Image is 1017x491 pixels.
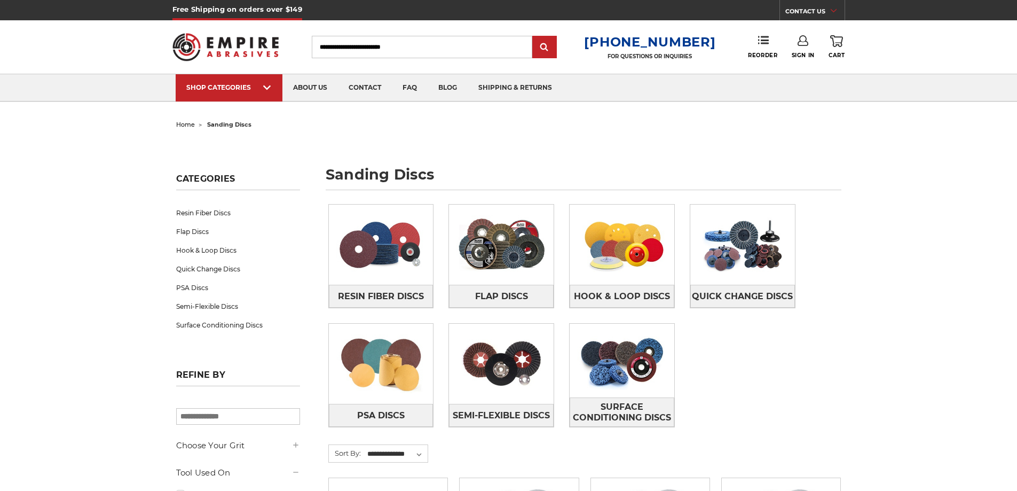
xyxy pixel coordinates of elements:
[453,407,550,425] span: Semi-Flexible Discs
[338,287,424,306] span: Resin Fiber Discs
[468,74,563,102] a: shipping & returns
[785,5,845,20] a: CONTACT US
[584,53,715,60] p: FOR QUESTIONS OR INQUIRIES
[172,26,279,68] img: Empire Abrasives
[176,241,300,260] a: Hook & Loop Discs
[207,121,251,128] span: sanding discs
[329,208,433,282] img: Resin Fiber Discs
[282,74,338,102] a: about us
[570,285,674,308] a: Hook & Loop Discs
[329,285,433,308] a: Resin Fiber Discs
[176,222,300,241] a: Flap Discs
[829,35,845,59] a: Cart
[449,208,554,282] img: Flap Discs
[329,327,433,401] img: PSA Discs
[584,34,715,50] a: [PHONE_NUMBER]
[690,208,795,282] img: Quick Change Discs
[534,37,555,58] input: Submit
[829,52,845,59] span: Cart
[176,174,300,190] h5: Categories
[176,466,300,479] h5: Tool Used On
[176,260,300,278] a: Quick Change Discs
[748,35,777,58] a: Reorder
[792,52,815,59] span: Sign In
[692,287,793,306] span: Quick Change Discs
[176,439,300,452] h5: Choose Your Grit
[570,398,674,427] a: Surface Conditioning Discs
[186,83,272,91] div: SHOP CATEGORIES
[449,404,554,427] a: Semi-Flexible Discs
[366,446,428,462] select: Sort By:
[428,74,468,102] a: blog
[449,327,554,401] img: Semi-Flexible Discs
[176,278,300,297] a: PSA Discs
[357,407,405,425] span: PSA Discs
[690,285,795,308] a: Quick Change Discs
[570,208,674,282] img: Hook & Loop Discs
[176,204,300,222] a: Resin Fiber Discs
[338,74,392,102] a: contact
[326,167,841,190] h1: sanding discs
[574,287,670,306] span: Hook & Loop Discs
[570,398,674,427] span: Surface Conditioning Discs
[329,445,361,461] label: Sort By:
[748,52,777,59] span: Reorder
[176,316,300,334] a: Surface Conditioning Discs
[176,121,195,128] a: home
[329,404,433,427] a: PSA Discs
[176,370,300,386] h5: Refine by
[392,74,428,102] a: faq
[570,324,674,398] img: Surface Conditioning Discs
[475,287,528,306] span: Flap Discs
[449,285,554,308] a: Flap Discs
[176,297,300,316] a: Semi-Flexible Discs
